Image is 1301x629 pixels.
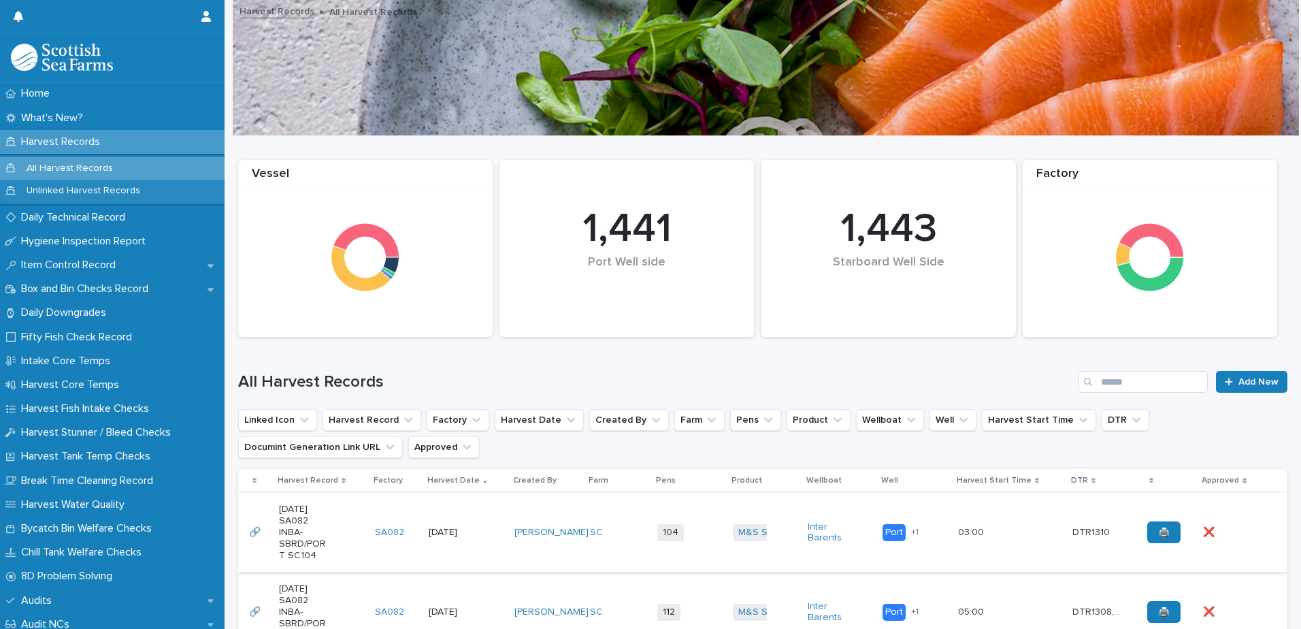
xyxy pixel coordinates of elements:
p: Harvest Start Time [957,473,1032,488]
span: 🖨️ [1158,528,1170,537]
p: Approved [1202,473,1239,488]
p: Audits [16,594,63,607]
p: [DATE] SA082 INBA-SBRD/PORT SC104 [279,504,327,561]
p: Harvest Stunner / Bleed Checks [16,426,182,439]
button: Harvest Date [495,409,584,431]
button: Factory [427,409,489,431]
img: mMrefqRFQpe26GRNOUkG [11,44,113,71]
p: Daily Downgrades [16,306,117,319]
tr: 🔗🔗 [DATE] SA082 INBA-SBRD/PORT SC104SA082 [DATE][PERSON_NAME] SC 104M&S Select Inter Barents Port... [238,493,1287,572]
p: ❌ [1203,524,1217,538]
span: 🖨️ [1158,607,1170,617]
div: Starboard Well Side [785,255,993,298]
button: Approved [408,436,480,458]
p: Wellboat [806,473,842,488]
button: Product [787,409,851,431]
p: All Harvest Records [329,3,417,18]
a: SC [590,607,603,618]
p: [DATE] [429,607,477,618]
div: Port [883,524,906,541]
p: Product [731,473,762,488]
button: DTR [1102,409,1149,431]
p: Pens [656,473,676,488]
p: Harvest Tank Temp Checks [16,450,161,463]
p: Factory [374,473,403,488]
p: What's New? [16,112,94,125]
input: Search [1078,371,1208,393]
p: Unlinked Harvest Records [16,185,151,197]
p: Fifty Fish Check Record [16,331,143,344]
p: Box and Bin Checks Record [16,283,159,295]
span: 112 [657,604,680,621]
p: DTR1308, DTR1309 [1072,604,1123,618]
p: Home [16,87,61,100]
p: Harvest Core Temps [16,378,130,391]
button: Farm [674,409,725,431]
p: Harvest Date [427,473,480,488]
p: Daily Technical Record [16,211,136,224]
div: Factory [1023,167,1277,189]
a: 🖨️ [1147,521,1181,543]
div: Port [883,604,906,621]
p: Well [881,473,898,488]
p: 8D Problem Solving [16,570,123,583]
div: Port Well side [523,255,731,298]
p: 🔗 [249,524,263,538]
button: Harvest Record [323,409,421,431]
p: [DATE] [429,527,477,538]
a: Add New [1216,371,1287,393]
a: [PERSON_NAME] [514,607,589,618]
p: 03:00 [958,524,987,538]
span: + 1 [911,608,919,616]
span: + 1 [911,528,919,536]
p: Hygiene Inspection Report [16,235,157,248]
p: Harvest Record [278,473,338,488]
p: 05:00 [958,604,987,618]
p: Chill Tank Welfare Checks [16,546,152,559]
h1: All Harvest Records [238,372,1073,392]
a: SA082 [375,527,404,538]
p: Intake Core Temps [16,355,121,368]
a: SC [590,527,603,538]
button: Linked Icon [238,409,317,431]
p: Harvest Fish Intake Checks [16,402,160,415]
a: Harvest Records [240,3,314,18]
p: Created By [513,473,557,488]
p: 🔗 [249,604,263,618]
a: Inter Barents [808,601,856,624]
div: Vessel [238,167,493,189]
a: 🖨️ [1147,601,1181,623]
div: 1,441 [523,205,731,254]
button: Documint Generation Link URL [238,436,403,458]
p: Item Control Record [16,259,127,272]
p: ❌ [1203,604,1217,618]
p: Farm [589,473,608,488]
button: Harvest Start Time [982,409,1096,431]
p: DTR [1071,473,1088,488]
p: Bycatch Bin Welfare Checks [16,522,163,535]
a: SA082 [375,607,404,618]
a: [PERSON_NAME] [514,527,589,538]
span: 104 [657,524,684,541]
span: Add New [1238,377,1279,387]
p: Harvest Water Quality [16,498,135,511]
button: Wellboat [856,409,924,431]
a: M&S Select [738,527,789,538]
button: Pens [730,409,781,431]
p: Harvest Records [16,135,111,148]
p: Break Time Cleaning Record [16,474,164,487]
button: Created By [589,409,669,431]
a: Inter Barents [808,521,856,545]
a: M&S Select [738,607,789,618]
p: DTR1310 [1072,524,1113,538]
p: All Harvest Records [16,163,124,174]
div: 1,443 [785,205,993,254]
button: Well [929,409,976,431]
